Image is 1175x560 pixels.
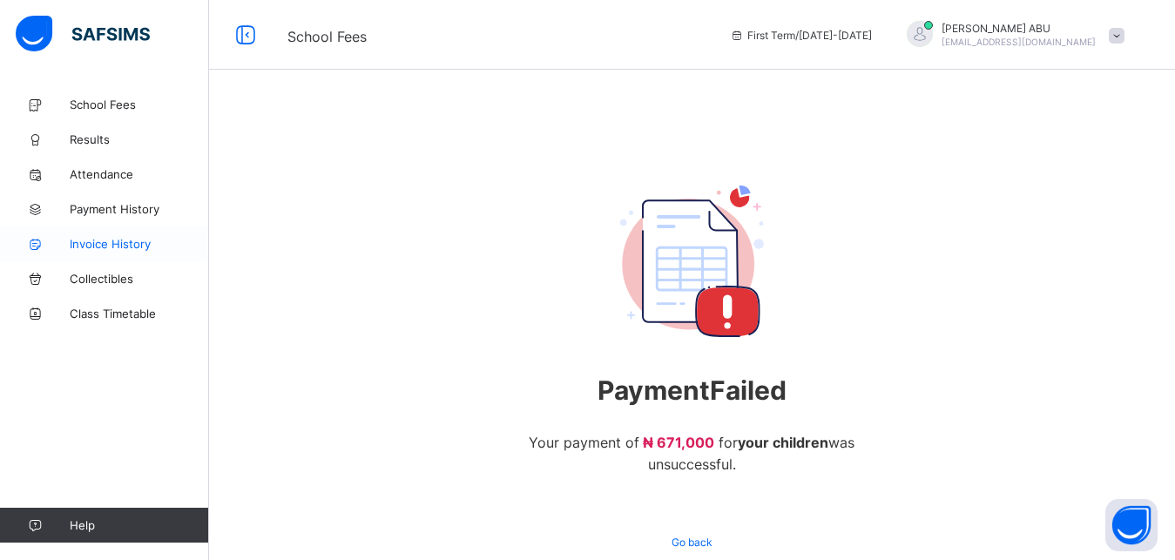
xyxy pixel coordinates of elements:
[620,186,763,337] img: payment_failed.1d84f8785007ea070f32b7dd58d4da74.svg
[70,272,209,286] span: Collectibles
[643,434,714,451] span: ₦ 671,000
[672,536,712,549] span: Go back
[738,434,828,451] span: your children
[70,132,209,146] span: Results
[70,307,209,320] span: Class Timetable
[730,29,872,42] span: session/term information
[942,22,1096,35] span: [PERSON_NAME] ABU
[70,518,208,532] span: Help
[889,21,1133,50] div: DENNISABU
[16,16,150,52] img: safsims
[287,28,367,45] span: School Fees
[70,167,209,181] span: Attendance
[70,237,209,251] span: Invoice History
[511,374,873,406] span: Payment Failed
[1105,499,1158,551] button: Open asap
[529,434,854,473] span: Your payment of for was unsuccessful .
[70,98,209,111] span: School Fees
[942,37,1096,47] span: [EMAIL_ADDRESS][DOMAIN_NAME]
[70,202,209,216] span: Payment History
